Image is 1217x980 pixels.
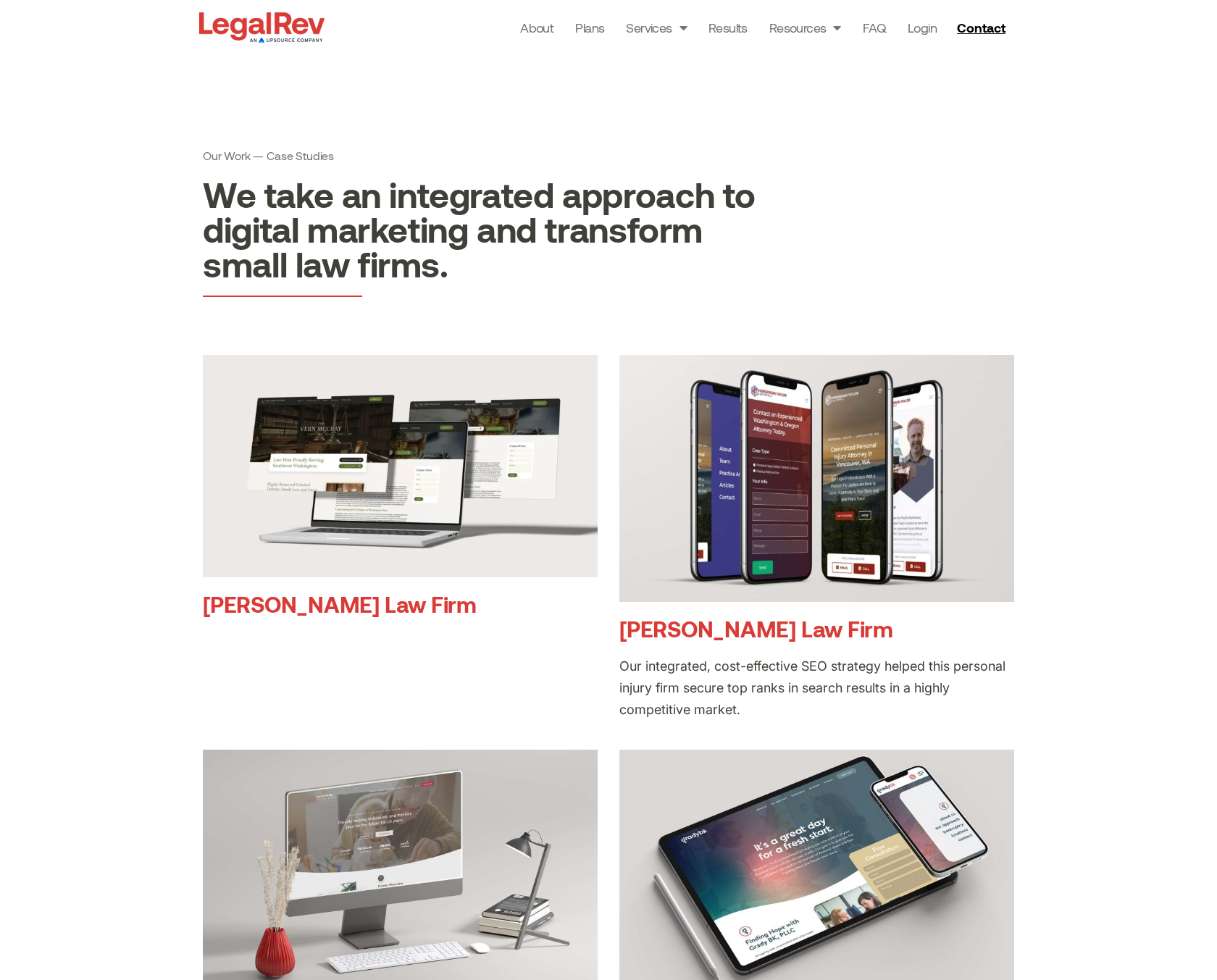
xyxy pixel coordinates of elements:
div: Our integrated, cost-effective SEO strategy helped this personal injury firm secure top ranks in ... [619,656,1014,721]
span: Contact [957,21,1005,34]
a: Services [626,17,687,38]
a: Plans [575,17,604,38]
nav: Menu [520,17,937,38]
a: Results [708,17,748,38]
h2: We take an integrated approach to digital marketing and transform small law firms. [203,177,756,281]
a: [PERSON_NAME] Law Firm [203,590,477,617]
img: Conversion-Optimized Injury Law Website [619,355,1014,602]
a: About [520,17,553,38]
h1: Our Work — Case Studies [203,148,756,162]
a: Contact [951,16,1015,39]
a: Login [908,17,937,38]
a: [PERSON_NAME] Law Firm [619,615,893,642]
a: FAQ [863,17,886,38]
a: Resources [769,17,841,38]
